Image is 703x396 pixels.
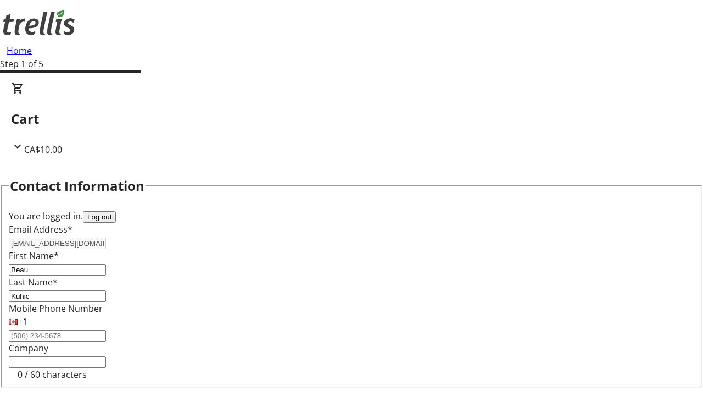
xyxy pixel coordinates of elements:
[9,302,103,315] label: Mobile Phone Number
[9,210,694,223] div: You are logged in.
[11,109,692,129] h2: Cart
[18,369,87,381] tr-character-limit: 0 / 60 characters
[9,330,106,342] input: (506) 234-5678
[9,342,48,354] label: Company
[9,223,72,235] label: Email Address*
[83,211,116,223] button: Log out
[11,81,692,156] div: CartCA$10.00
[24,144,62,156] span: CA$10.00
[9,276,58,288] label: Last Name*
[10,176,144,196] h2: Contact Information
[9,250,59,262] label: First Name*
